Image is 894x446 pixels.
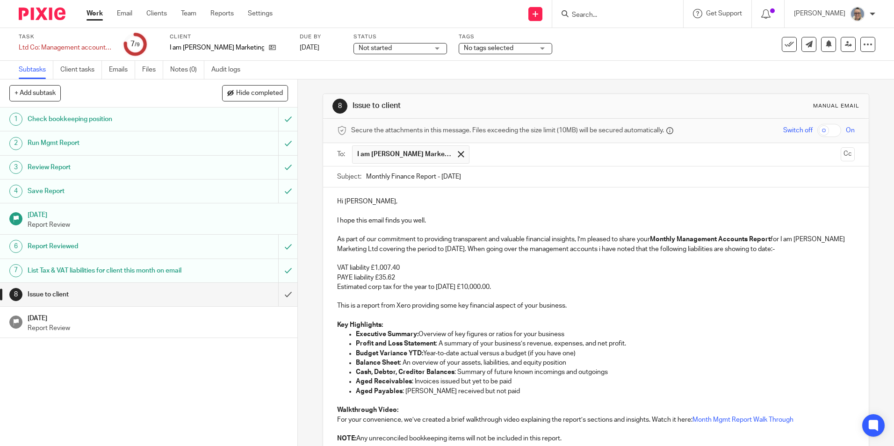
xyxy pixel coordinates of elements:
h1: Issue to client [28,288,188,302]
label: Due by [300,33,342,41]
h1: List Tax & VAT liabilities for client this month on email [28,264,188,278]
div: 2 [9,137,22,150]
h1: Save Report [28,184,188,198]
strong: Walkthrough Video: [337,407,398,413]
button: Cc [841,147,855,161]
span: On [846,126,855,135]
small: /9 [135,42,140,47]
p: : Summary of future known incomings and outgoings [356,367,854,377]
span: Secure the attachments in this message. Files exceeding the size limit (10MB) will be secured aut... [351,126,664,135]
p: Overview of key figures or ratios for your business [356,330,854,339]
p: I am [PERSON_NAME] Marketing Ltd [170,43,264,52]
p: PAYE liability £35.62 [337,273,854,282]
a: Work [87,9,103,18]
div: 1 [9,113,22,126]
label: To: [337,150,347,159]
p: : Invoices issued but yet to be paid [356,377,854,386]
label: Task [19,33,112,41]
h1: Report Reviewed [28,239,188,253]
div: 7 [130,39,140,50]
p: Any unreconciled bookkeeping items will not be included in this report. [337,434,854,443]
strong: Cash, Debtor, Creditor Balances [356,369,454,375]
p: VAT liability £1,007.40 [337,263,854,273]
p: Report Review [28,220,288,230]
h1: [DATE] [28,208,288,220]
div: Manual email [813,102,859,110]
p: As part of our commitment to providing transparent and valuable financial insights, I’m pleased t... [337,235,854,254]
a: Subtasks [19,61,53,79]
a: Team [181,9,196,18]
strong: Profit and Loss Statement [356,340,436,347]
button: Hide completed [222,85,288,101]
a: Notes (0) [170,61,204,79]
p: Hi [PERSON_NAME], [337,197,854,206]
div: 6 [9,240,22,253]
p: Report Review [28,324,288,333]
a: Reports [210,9,234,18]
strong: Monthly Management Accounts Report [650,236,771,243]
div: 8 [9,288,22,301]
img: Pixie [19,7,65,20]
span: No tags selected [464,45,513,51]
strong: Executive Summary: [356,331,418,338]
a: Settings [248,9,273,18]
label: Client [170,33,288,41]
div: Ltd Co: Management accounts - Incl All tax liabilities [19,43,112,52]
label: Subject: [337,172,361,181]
h1: Check bookkeeping position [28,112,188,126]
p: This is a report from Xero providing some key financial aspect of your business. [337,301,854,310]
span: I am [PERSON_NAME] Marketing Ltd [357,150,451,159]
p: Estimated corp tax for the year to [DATE] £10,000.00. [337,282,854,292]
div: 7 [9,264,22,277]
h1: Run Mgmt Report [28,136,188,150]
button: + Add subtask [9,85,61,101]
a: Month Mgmt Report Walk Through [692,417,793,423]
a: Client tasks [60,61,102,79]
a: Audit logs [211,61,247,79]
span: Get Support [706,10,742,17]
span: Not started [359,45,392,51]
strong: Budget Variance YTD: [356,350,423,357]
p: I hope this email finds you well. [337,216,854,225]
h1: [DATE] [28,311,288,323]
span: [DATE] [300,44,319,51]
h1: Review Report [28,160,188,174]
p: : A summary of your business’s revenue, expenses, and net profit. [356,339,854,348]
a: Clients [146,9,167,18]
p: [PERSON_NAME] [794,9,845,18]
strong: Key Highlights: [337,322,383,328]
label: Status [353,33,447,41]
strong: Aged Receivables [356,378,412,385]
strong: Balance Sheet [356,360,400,366]
img: Website%20Headshot.png [850,7,865,22]
strong: NOTE: [337,435,356,442]
h1: Issue to client [353,101,616,111]
p: : An overview of your assets, liabilities, and equity position [356,358,854,367]
p: Year-to-date actual versus a budget (if you have one) [356,349,854,358]
input: Search [571,11,655,20]
a: Emails [109,61,135,79]
span: Switch off [783,126,813,135]
span: Hide completed [236,90,283,97]
div: 3 [9,161,22,174]
strong: Aged Payables [356,388,403,395]
label: Tags [459,33,552,41]
div: 8 [332,99,347,114]
a: Files [142,61,163,79]
p: : [PERSON_NAME] received but not paid [356,387,854,396]
a: Email [117,9,132,18]
p: For your convenience, we’ve created a brief walkthrough video explaining the report’s sections an... [337,415,854,424]
div: 4 [9,185,22,198]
